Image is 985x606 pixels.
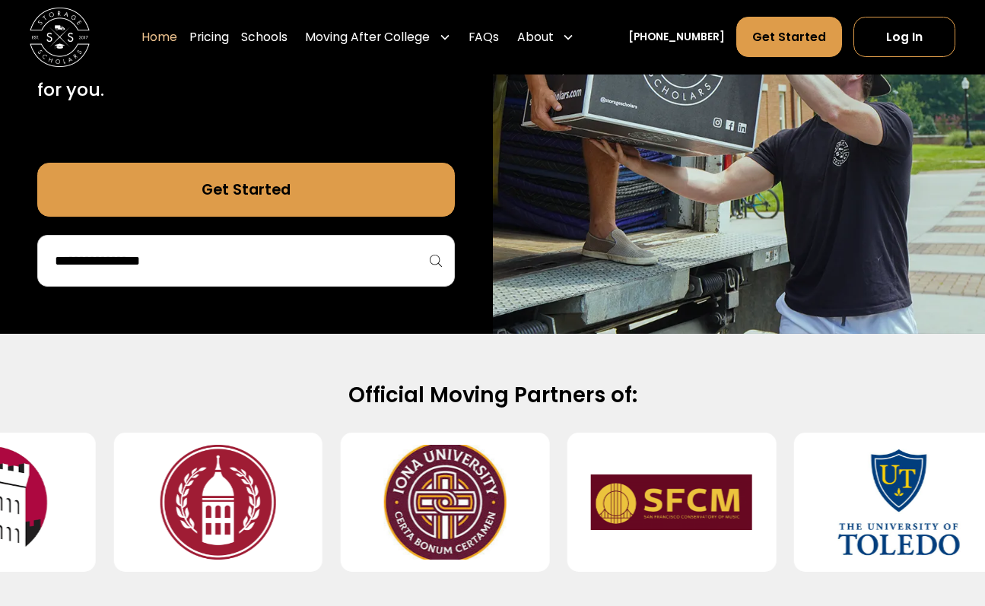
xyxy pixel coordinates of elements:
div: Moving After College [305,28,430,46]
img: Iona University [364,445,526,560]
a: Get Started [736,17,841,58]
a: Home [141,17,177,59]
h2: Official Moving Partners of: [49,382,936,409]
img: Storage Scholars main logo [30,8,89,67]
div: Moving After College [299,17,456,59]
a: FAQs [469,17,499,59]
a: Get Started [37,163,455,217]
a: Log In [853,17,955,58]
a: [PHONE_NUMBER] [628,30,725,46]
img: University of Toledo [818,445,979,560]
a: Schools [241,17,288,59]
p: Sign up in 5 minutes and we'll handle the rest for you. [37,49,455,103]
div: About [511,17,580,59]
img: Southern Virginia University [138,445,299,560]
div: About [517,28,554,46]
a: Pricing [189,17,229,59]
img: San Francisco Conservatory of Music [591,445,752,560]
